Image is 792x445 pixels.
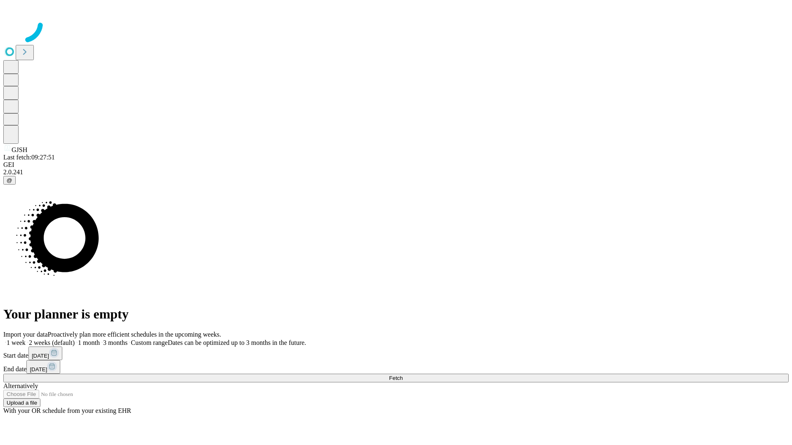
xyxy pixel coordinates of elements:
[3,398,40,407] button: Upload a file
[26,360,60,374] button: [DATE]
[3,161,789,169] div: GEI
[29,339,75,346] span: 2 weeks (default)
[103,339,127,346] span: 3 months
[78,339,100,346] span: 1 month
[30,366,47,372] span: [DATE]
[3,169,789,176] div: 2.0.241
[3,331,48,338] span: Import your data
[168,339,306,346] span: Dates can be optimized up to 3 months in the future.
[7,339,26,346] span: 1 week
[389,375,403,381] span: Fetch
[3,407,131,414] span: With your OR schedule from your existing EHR
[7,177,12,183] span: @
[3,176,16,185] button: @
[3,307,789,322] h1: Your planner is empty
[28,347,62,360] button: [DATE]
[12,146,27,153] span: GJSH
[3,154,55,161] span: Last fetch: 09:27:51
[3,347,789,360] div: Start date
[3,360,789,374] div: End date
[32,353,49,359] span: [DATE]
[3,382,38,389] span: Alternatively
[48,331,221,338] span: Proactively plan more efficient schedules in the upcoming weeks.
[131,339,167,346] span: Custom range
[3,374,789,382] button: Fetch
